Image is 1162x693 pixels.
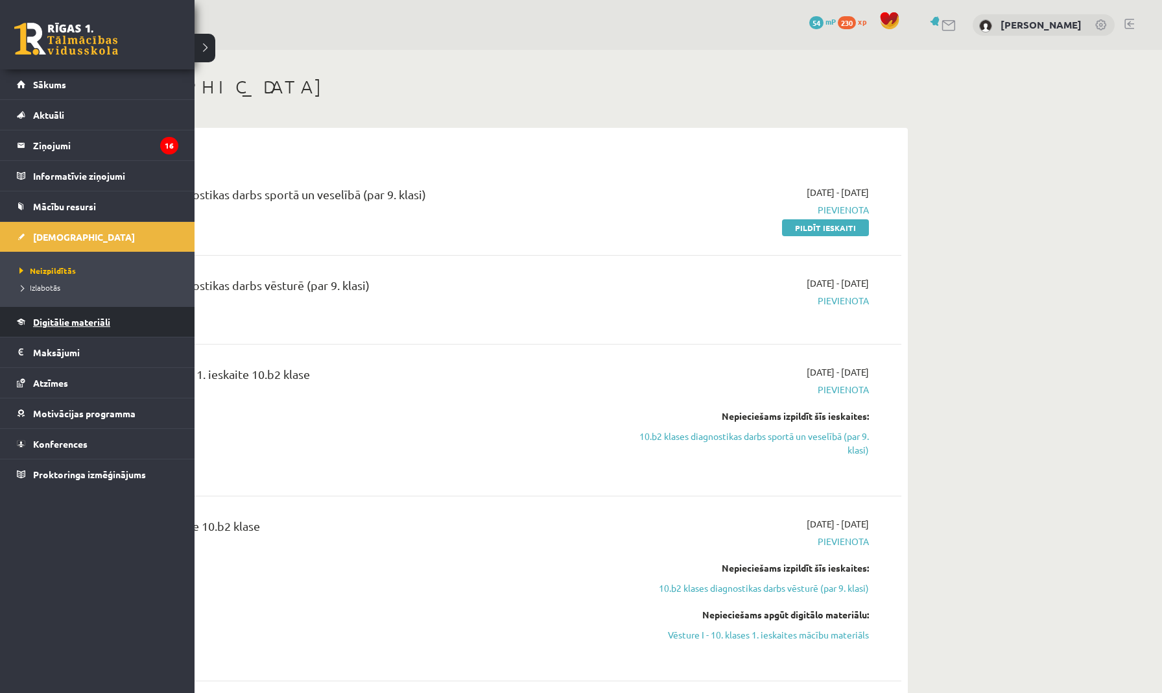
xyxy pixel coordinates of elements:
[624,628,869,642] a: Vēsture I - 10. klases 1. ieskaites mācību materiāls
[17,222,178,252] a: [DEMOGRAPHIC_DATA]
[624,535,869,548] span: Pievienota
[1001,18,1082,31] a: [PERSON_NAME]
[979,19,992,32] img: Dāvis Podnieks
[17,459,178,489] a: Proktoringa izmēģinājums
[33,468,146,480] span: Proktoringa izmēģinājums
[17,161,178,191] a: Informatīvie ziņojumi
[33,161,178,191] legend: Informatīvie ziņojumi
[33,231,135,243] span: [DEMOGRAPHIC_DATA]
[97,186,605,210] div: 10.b2 klases diagnostikas darbs sportā un veselībā (par 9. klasi)
[624,383,869,396] span: Pievienota
[17,307,178,337] a: Digitālie materiāli
[809,16,836,27] a: 54 mP
[33,79,66,90] span: Sākums
[16,282,182,293] a: Izlabotās
[17,429,178,459] a: Konferences
[17,191,178,221] a: Mācību resursi
[97,365,605,389] div: Sports un veselība 1. ieskaite 10.b2 klase
[17,337,178,367] a: Maksājumi
[33,109,64,121] span: Aktuāli
[33,377,68,389] span: Atzīmes
[33,130,178,160] legend: Ziņojumi
[624,581,869,595] a: 10.b2 klases diagnostikas darbs vēsturē (par 9. klasi)
[807,517,869,531] span: [DATE] - [DATE]
[33,438,88,450] span: Konferences
[78,76,908,98] h1: [DEMOGRAPHIC_DATA]
[624,561,869,575] div: Nepieciešams izpildīt šīs ieskaites:
[33,337,178,367] legend: Maksājumi
[33,407,136,419] span: Motivācijas programma
[17,398,178,428] a: Motivācijas programma
[17,130,178,160] a: Ziņojumi16
[624,608,869,622] div: Nepieciešams apgūt digitālo materiālu:
[97,517,605,541] div: Vēsture I 1. ieskaite 10.b2 klase
[160,137,178,154] i: 16
[807,276,869,290] span: [DATE] - [DATE]
[825,16,836,27] span: mP
[16,265,76,276] span: Neizpildītās
[809,16,824,29] span: 54
[838,16,873,27] a: 230 xp
[624,203,869,217] span: Pievienota
[624,430,869,457] a: 10.b2 klases diagnostikas darbs sportā un veselībā (par 9. klasi)
[17,368,178,398] a: Atzīmes
[807,186,869,199] span: [DATE] - [DATE]
[782,219,869,236] a: Pildīt ieskaiti
[807,365,869,379] span: [DATE] - [DATE]
[16,282,60,293] span: Izlabotās
[14,23,118,55] a: Rīgas 1. Tālmācības vidusskola
[33,201,96,212] span: Mācību resursi
[624,294,869,308] span: Pievienota
[33,316,110,328] span: Digitālie materiāli
[838,16,856,29] span: 230
[17,100,178,130] a: Aktuāli
[624,409,869,423] div: Nepieciešams izpildīt šīs ieskaites:
[97,276,605,300] div: 10.b2 klases diagnostikas darbs vēsturē (par 9. klasi)
[17,69,178,99] a: Sākums
[16,265,182,276] a: Neizpildītās
[858,16,866,27] span: xp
